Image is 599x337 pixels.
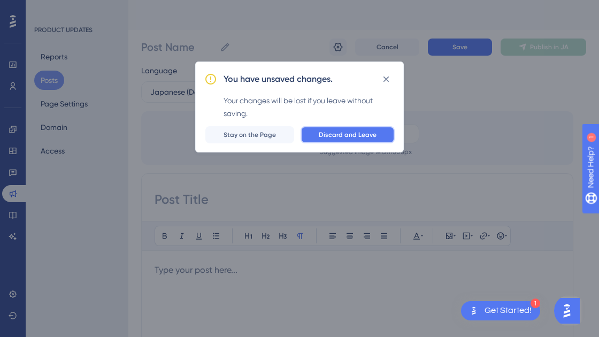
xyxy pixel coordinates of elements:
div: Get Started! [485,305,532,317]
span: Stay on the Page [224,131,276,139]
span: Need Help? [25,3,67,16]
h2: You have unsaved changes. [224,73,333,86]
div: 1 [531,298,540,308]
span: Discard and Leave [319,131,377,139]
div: 1 [74,5,78,14]
iframe: UserGuiding AI Assistant Launcher [554,295,586,327]
div: Open Get Started! checklist, remaining modules: 1 [461,301,540,320]
div: Your changes will be lost if you leave without saving. [224,94,395,120]
img: launcher-image-alternative-text [467,304,480,317]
